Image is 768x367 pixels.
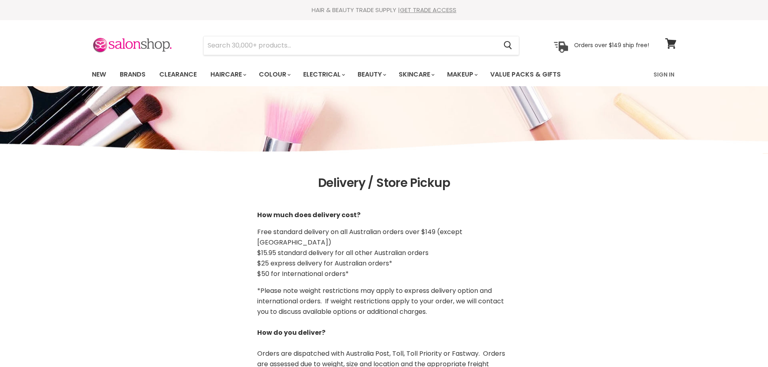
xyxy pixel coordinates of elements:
ul: Main menu [86,63,608,86]
a: GET TRADE ACCESS [400,6,456,14]
strong: How much does delivery cost? [257,210,360,220]
a: Sign In [649,66,679,83]
span: Free standard delivery on all Australian orders over $149 (except [GEOGRAPHIC_DATA]) [257,227,462,247]
a: Haircare [204,66,251,83]
a: Skincare [393,66,439,83]
a: Clearance [153,66,203,83]
nav: Main [82,63,687,86]
a: Electrical [297,66,350,83]
a: Value Packs & Gifts [484,66,567,83]
div: HAIR & BEAUTY TRADE SUPPLY | [82,6,687,14]
b: How do you deliver? [257,328,325,337]
a: Colour [253,66,296,83]
form: Product [203,36,519,55]
a: Brands [114,66,152,83]
a: Makeup [441,66,483,83]
span: $15.95 standard delivery for all other Australian orders [257,248,429,257]
h1: Delivery / Store Pickup [92,176,676,190]
a: Beauty [352,66,391,83]
input: Search [204,36,497,55]
span: $25 express delivery for Australian orders* [257,259,392,268]
span: *Please note weight restrictions may apply to express delivery option and international orders. I... [257,286,504,316]
p: Orders over $149 ship free! [574,41,649,49]
span: $50 for International orders* [257,269,349,278]
a: New [86,66,112,83]
button: Search [497,36,519,55]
